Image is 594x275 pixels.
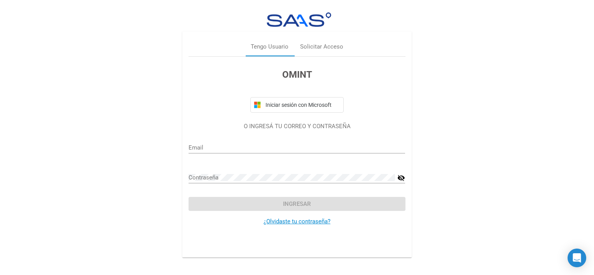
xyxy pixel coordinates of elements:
[397,173,405,183] mat-icon: visibility_off
[251,43,288,52] div: Tengo Usuario
[264,218,330,225] a: ¿Olvidaste tu contraseña?
[300,43,343,52] div: Solicitar Acceso
[189,68,405,82] h3: OMINT
[264,102,340,108] span: Iniciar sesión con Microsoft
[250,97,344,113] button: Iniciar sesión con Microsoft
[189,122,405,131] p: O INGRESÁ TU CORREO Y CONTRASEÑA
[283,200,311,207] span: Ingresar
[568,249,586,267] div: Open Intercom Messenger
[189,197,405,211] button: Ingresar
